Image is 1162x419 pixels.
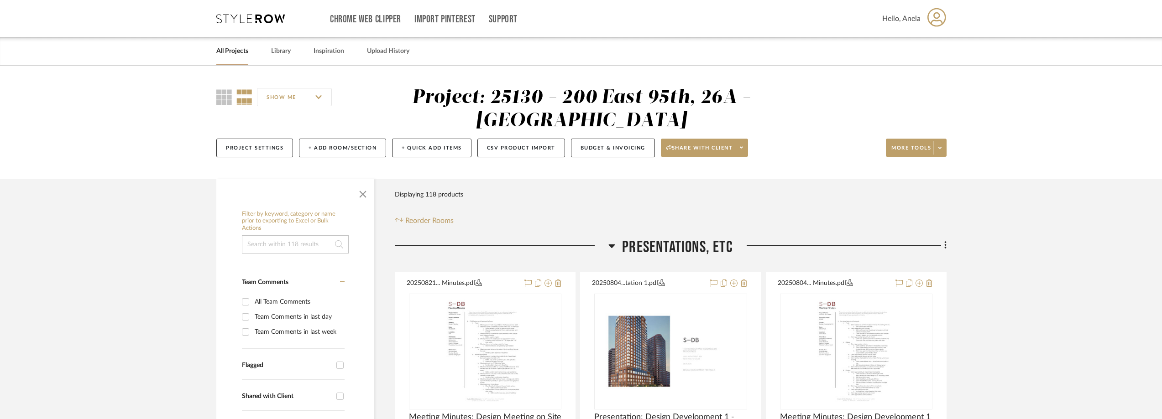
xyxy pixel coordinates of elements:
button: 20250804...tation 1.pdf [592,278,704,289]
button: Share with client [661,139,748,157]
span: Hello, Anela [882,13,921,24]
button: CSV Product Import [477,139,565,157]
button: Close [354,183,372,202]
div: Flagged [242,362,332,369]
span: Reorder Rooms [405,215,454,226]
span: Share with client [666,145,733,158]
button: Reorder Rooms [395,215,454,226]
span: PRESENTATIONS, ETC [622,238,733,257]
a: Upload History [367,45,409,57]
button: + Quick Add Items [392,139,471,157]
a: Chrome Web Clipper [330,16,401,23]
button: + Add Room/Section [299,139,386,157]
a: Support [489,16,518,23]
button: Project Settings [216,139,293,157]
a: Inspiration [314,45,344,57]
div: Team Comments in last week [255,325,342,339]
button: More tools [886,139,947,157]
div: Team Comments in last day [255,310,342,324]
div: Displaying 118 products [395,186,463,204]
input: Search within 118 results [242,235,349,253]
button: Budget & Invoicing [571,139,655,157]
div: Project: 25130 - 200 East 95th, 26A - [GEOGRAPHIC_DATA] [412,88,751,130]
button: 20250804... Minutes.pdf [778,278,890,289]
a: All Projects [216,45,248,57]
button: 20250821... Minutes.pdf [407,278,519,289]
h6: Filter by keyword, category or name prior to exporting to Excel or Bulk Actions [242,211,349,232]
a: Library [271,45,291,57]
div: Shared with Client [242,393,332,400]
a: Import Pinterest [414,16,476,23]
img: Meeting Minutes: Design Meeting on Site - 08.21.2025 [441,295,529,409]
img: Meeting Minutes: Design Development 1 - 08.04.2025 [812,295,900,409]
div: All Team Comments [255,295,342,309]
span: More tools [891,145,931,158]
img: Presentation: Design Development 1 - 08.04.2025 [595,303,746,400]
span: Team Comments [242,279,288,285]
